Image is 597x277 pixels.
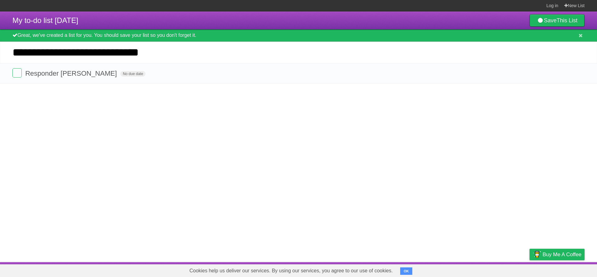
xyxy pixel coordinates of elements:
b: This List [557,17,577,24]
span: Cookies help us deliver our services. By using our services, you agree to our use of cookies. [183,265,399,277]
span: No due date [120,71,146,77]
a: Suggest a feature [545,264,585,275]
a: SaveThis List [530,14,585,27]
span: My to-do list [DATE] [12,16,78,25]
a: Terms [500,264,514,275]
a: Buy me a coffee [530,249,585,260]
label: Done [12,68,22,78]
span: Buy me a coffee [543,249,581,260]
a: Developers [467,264,493,275]
img: Buy me a coffee [533,249,541,260]
a: Privacy [521,264,538,275]
a: About [447,264,460,275]
button: OK [400,267,412,275]
span: Responder [PERSON_NAME] [25,69,118,77]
